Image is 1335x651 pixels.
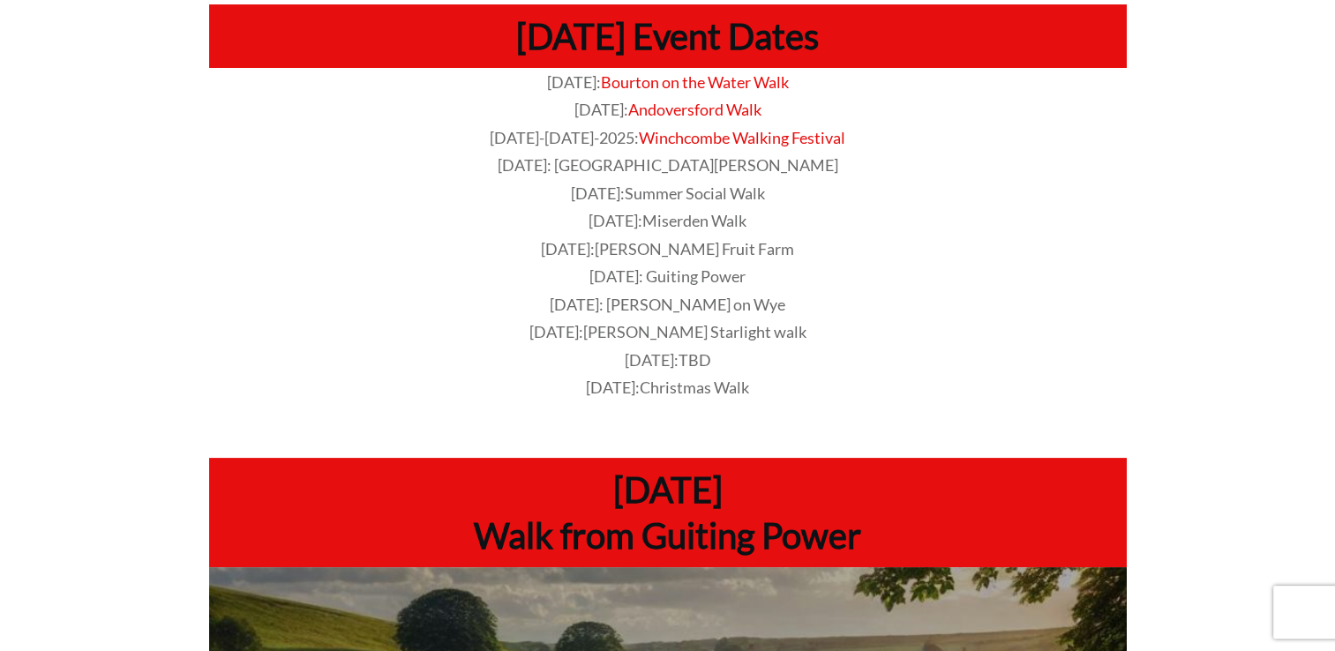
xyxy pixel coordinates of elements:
span: [PERSON_NAME] Starlight walk [583,322,806,341]
span: [DATE]: [574,100,628,119]
span: [DATE]: [541,239,794,258]
span: [DATE]-[DATE]-2025: [490,128,639,147]
span: [DATE]: [589,211,746,230]
a: Andoversford Walk [628,100,761,119]
span: [DATE]: Guiting Power [589,266,746,286]
span: [DATE]: [PERSON_NAME] on Wye [550,295,785,314]
span: Christmas Walk [640,378,749,397]
span: [DATE]: [625,350,711,370]
span: TBD [679,350,711,370]
span: [DATE]: [571,183,765,203]
h1: [DATE] [218,467,1118,513]
h1: Walk from Guiting Power [218,513,1118,558]
a: Winchcombe Walking Festival [639,128,845,147]
span: [DATE]: [547,72,601,92]
span: Summer Social Walk [625,183,765,203]
a: Bourton on the Water Walk [601,72,789,92]
span: [DATE]: [529,322,806,341]
span: [PERSON_NAME] Fruit Farm [595,239,794,258]
h1: [DATE] Event Dates [218,13,1118,59]
span: [DATE]: [586,378,749,397]
span: Miserden Walk [642,211,746,230]
span: [DATE]: [GEOGRAPHIC_DATA][PERSON_NAME] [498,155,838,175]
